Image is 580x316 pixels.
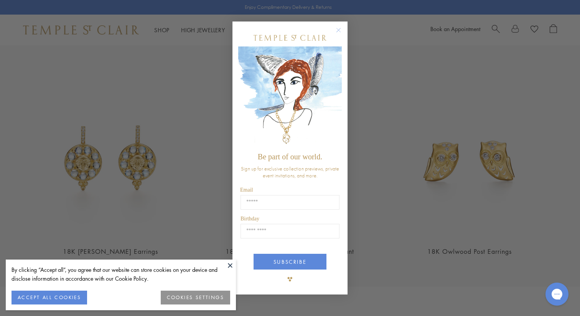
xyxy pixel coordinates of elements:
img: TSC [282,271,298,287]
input: Email [241,195,339,210]
div: By clicking “Accept all”, you agree that our website can store cookies on your device and disclos... [12,265,230,283]
iframe: Gorgias live chat messenger [542,280,572,308]
button: ACCEPT ALL COOKIES [12,291,87,304]
span: Sign up for exclusive collection previews, private event invitations, and more. [241,165,339,179]
button: SUBSCRIBE [254,254,326,270]
span: Email [240,187,253,193]
img: c4a9eb12-d91a-4d4a-8ee0-386386f4f338.jpeg [238,46,342,149]
button: Close dialog [338,29,347,39]
span: Birthday [241,216,259,222]
button: COOKIES SETTINGS [161,291,230,304]
span: Be part of our world. [258,152,322,161]
img: Temple St. Clair [254,35,326,41]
